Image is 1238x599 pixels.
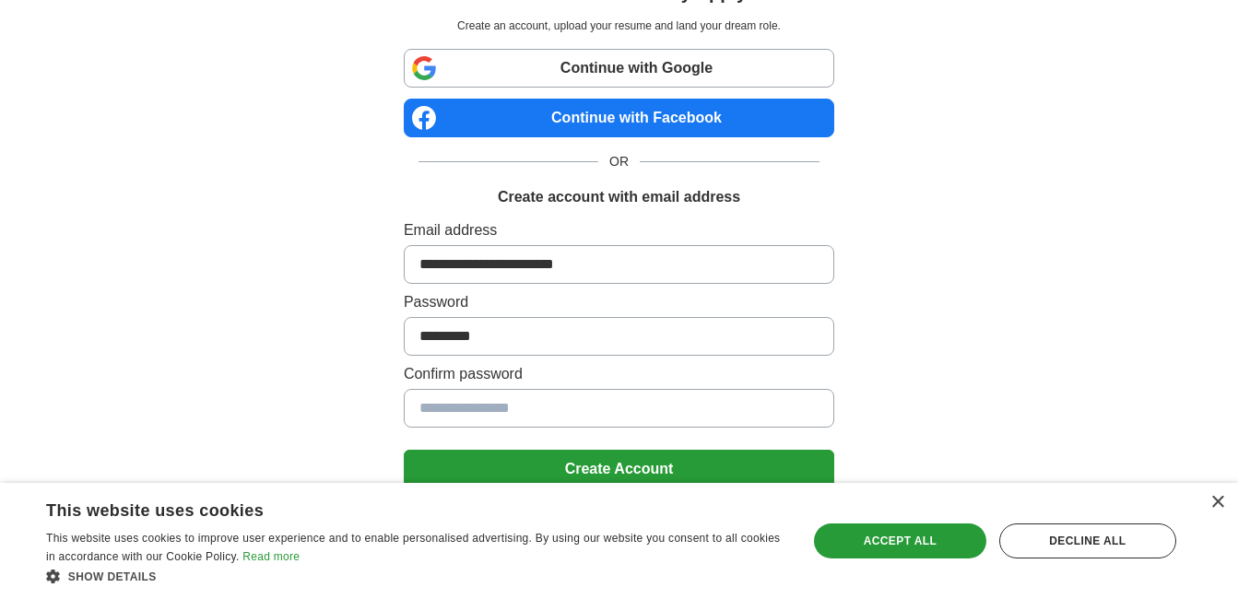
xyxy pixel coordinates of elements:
[46,567,784,585] div: Show details
[404,219,834,241] label: Email address
[404,363,834,385] label: Confirm password
[814,523,986,558] div: Accept all
[404,49,834,88] a: Continue with Google
[1210,496,1224,510] div: Close
[46,532,780,563] span: This website uses cookies to improve user experience and to enable personalised advertising. By u...
[598,152,640,171] span: OR
[407,18,831,34] p: Create an account, upload your resume and land your dream role.
[46,494,738,522] div: This website uses cookies
[999,523,1176,558] div: Decline all
[498,186,740,208] h1: Create account with email address
[68,570,157,583] span: Show details
[242,550,300,563] a: Read more, opens a new window
[404,450,834,488] button: Create Account
[404,99,834,137] a: Continue with Facebook
[404,291,834,313] label: Password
